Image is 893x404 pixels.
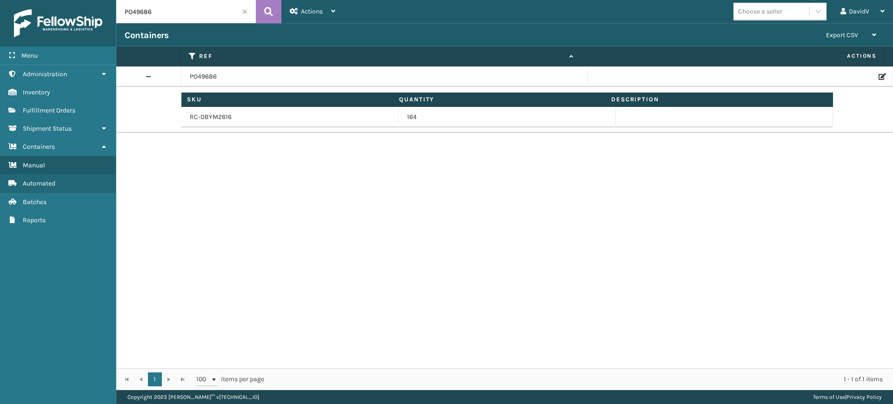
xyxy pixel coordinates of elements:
span: Manual [23,161,45,169]
span: Reports [23,216,46,224]
p: Copyright 2023 [PERSON_NAME]™ v [TECHNICAL_ID] [127,390,259,404]
span: Export CSV [826,31,858,39]
div: Choose a seller [738,7,782,16]
img: logo [14,9,102,37]
span: Actions [586,48,882,64]
a: Privacy Policy [846,394,882,400]
span: Automated [23,179,55,187]
span: Batches [23,198,47,206]
a: 1 [148,372,162,386]
span: 100 [196,375,210,384]
a: Terms of Use [813,394,845,400]
div: | [813,390,882,404]
span: Fulfillment Orders [23,106,75,114]
label: Quantity [399,95,600,104]
a: PO49686 [190,72,217,81]
div: 1 - 1 of 1 items [277,375,883,384]
span: Shipment Status [23,125,72,132]
h3: Containers [125,30,168,41]
label: Ref [199,52,565,60]
label: Description [611,95,812,104]
span: Actions [301,7,323,15]
span: items per page [196,372,264,386]
i: Edit [879,73,884,80]
span: Menu [21,52,38,60]
span: Containers [23,143,55,151]
label: Sku [187,95,387,104]
span: Inventory [23,88,50,96]
span: Administration [23,70,67,78]
td: RC-DBYM2616 [181,107,399,127]
td: 164 [399,107,616,127]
